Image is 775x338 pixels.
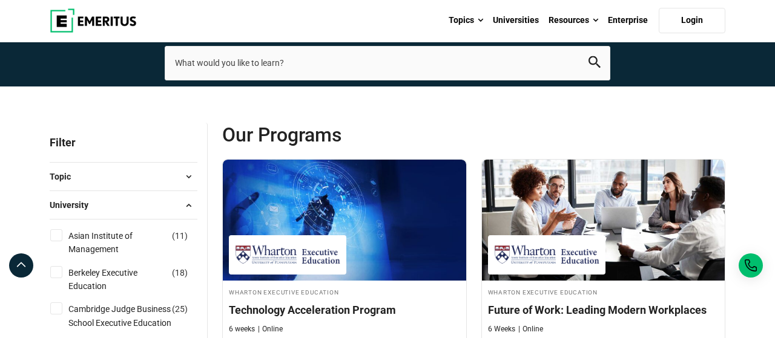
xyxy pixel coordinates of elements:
[172,266,188,279] span: ( )
[229,302,460,317] h4: Technology Acceleration Program
[172,229,188,242] span: ( )
[172,302,188,316] span: ( )
[659,8,725,33] a: Login
[222,123,474,147] span: Our Programs
[589,59,601,71] a: search
[68,302,196,330] a: Cambridge Judge Business School Executive Education
[50,170,81,183] span: Topic
[229,287,460,297] h4: Wharton Executive Education
[482,160,725,281] img: Future of Work: Leading Modern Workplaces | Online Leadership Course
[488,324,515,334] p: 6 Weeks
[50,123,197,162] p: Filter
[68,266,196,293] a: Berkeley Executive Education
[175,304,185,314] span: 25
[175,231,185,241] span: 11
[258,324,283,334] p: Online
[589,56,601,70] button: search
[68,229,196,256] a: Asian Institute of Management
[229,324,255,334] p: 6 weeks
[488,302,719,317] h4: Future of Work: Leading Modern Workplaces
[50,198,98,212] span: University
[235,241,340,268] img: Wharton Executive Education
[50,167,197,186] button: Topic
[488,287,719,297] h4: Wharton Executive Education
[175,268,185,278] span: 18
[518,324,543,334] p: Online
[223,160,466,281] img: Technology Acceleration Program | Online Technology Course
[494,241,599,268] img: Wharton Executive Education
[165,46,610,80] input: search-page
[50,196,197,214] button: University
